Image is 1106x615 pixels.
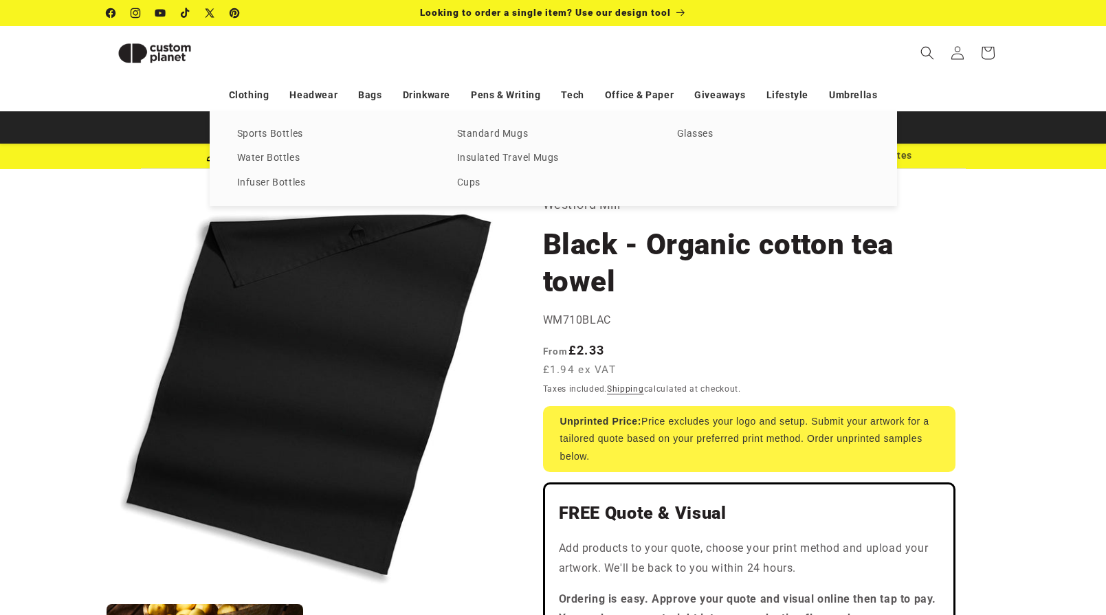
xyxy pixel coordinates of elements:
span: Looking to order a single item? Use our design tool [420,7,671,18]
a: Custom Planet [101,26,249,80]
span: From [543,346,568,357]
a: Water Bottles [237,149,430,168]
a: Tech [561,83,584,107]
span: WM710BLAC [543,313,611,326]
a: Office & Paper [605,83,674,107]
a: Bags [358,83,381,107]
a: Standard Mugs [457,125,650,144]
a: Insulated Travel Mugs [457,149,650,168]
a: Pens & Writing [471,83,540,107]
div: Price excludes your logo and setup. Submit your artwork for a tailored quote based on your prefer... [543,406,955,472]
p: Add products to your quote, choose your print method and upload your artwork. We'll be back to yo... [559,539,940,579]
a: Clothing [229,83,269,107]
h1: Black - Organic cotton tea towel [543,226,955,300]
a: Shipping [607,384,644,394]
a: Sports Bottles [237,125,430,144]
h2: FREE Quote & Visual [559,502,940,524]
a: Umbrellas [829,83,877,107]
img: Custom Planet [107,32,203,75]
a: Lifestyle [766,83,808,107]
iframe: Chat Widget [870,467,1106,615]
strong: Unprinted Price: [560,416,642,427]
div: Taxes included. calculated at checkout. [543,382,955,396]
strong: £2.33 [543,343,605,357]
summary: Search [912,38,942,68]
a: Infuser Bottles [237,174,430,192]
a: Giveaways [694,83,745,107]
a: Glasses [677,125,870,144]
span: £1.94 ex VAT [543,362,617,378]
a: Cups [457,174,650,192]
a: Headwear [289,83,338,107]
a: Drinkware [403,83,450,107]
